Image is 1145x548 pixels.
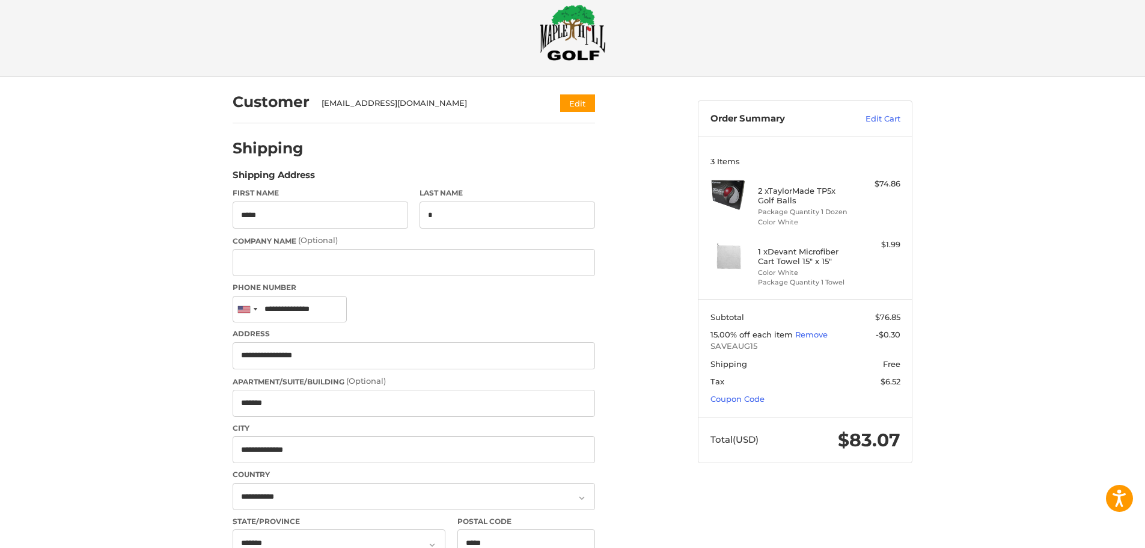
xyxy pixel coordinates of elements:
li: Color White [758,268,850,278]
span: SAVEAUG15 [710,340,900,353]
label: Country [233,469,595,480]
span: 15.00% off each item [710,330,795,339]
span: Shipping [710,359,747,369]
h2: Shipping [233,139,304,158]
img: Maple Hill Golf [540,4,606,61]
label: First Name [233,188,408,199]
label: Company Name [233,235,595,247]
span: $6.52 [881,377,900,386]
h3: Order Summary [710,113,840,125]
a: Remove [795,330,828,339]
div: [EMAIL_ADDRESS][DOMAIN_NAME] [322,97,537,109]
label: City [233,423,595,434]
label: Last Name [420,188,595,199]
div: $74.86 [853,178,900,190]
li: Color White [758,217,850,227]
h4: 2 x TaylorMade TP5x Golf Balls [758,186,850,206]
span: Tax [710,377,724,386]
div: United States: +1 [233,297,261,322]
label: Apartment/Suite/Building [233,375,595,387]
a: Coupon Code [710,394,765,404]
button: Edit [560,94,595,112]
h2: Customer [233,93,310,111]
small: (Optional) [346,376,386,386]
li: Package Quantity 1 Towel [758,277,850,288]
li: Package Quantity 1 Dozen [758,207,850,217]
span: Total (USD) [710,434,759,445]
span: $76.85 [875,312,900,322]
small: (Optional) [298,235,338,245]
h3: 3 Items [710,156,900,166]
span: -$0.30 [876,330,900,339]
label: State/Province [233,516,445,527]
label: Address [233,328,595,339]
span: Subtotal [710,312,744,322]
div: $1.99 [853,239,900,251]
label: Phone Number [233,282,595,293]
span: Free [883,359,900,369]
a: Edit Cart [840,113,900,125]
span: $83.07 [838,429,900,451]
legend: Shipping Address [233,168,315,188]
label: Postal Code [457,516,596,527]
h4: 1 x Devant Microfiber Cart Towel 15" x 15" [758,247,850,266]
